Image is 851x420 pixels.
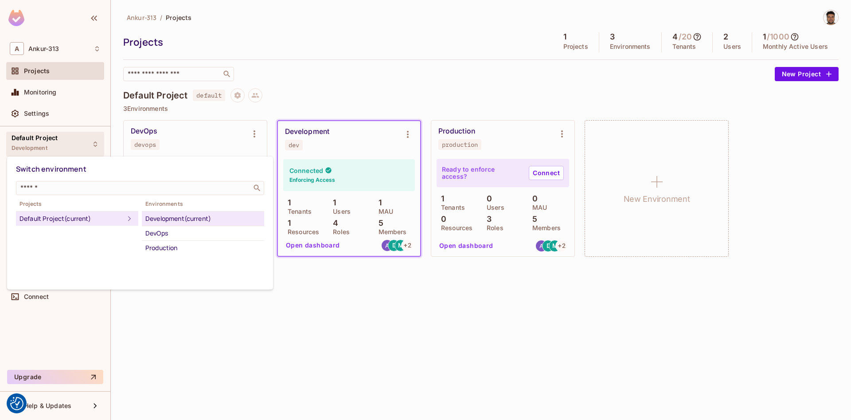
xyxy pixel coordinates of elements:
button: Consent Preferences [10,397,23,410]
span: Switch environment [16,164,86,174]
div: Development (current) [145,213,261,224]
div: Default Project (current) [20,213,124,224]
div: Production [145,243,261,253]
span: Environments [142,200,264,208]
img: Revisit consent button [10,397,23,410]
span: Projects [16,200,138,208]
div: DevOps [145,228,261,239]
